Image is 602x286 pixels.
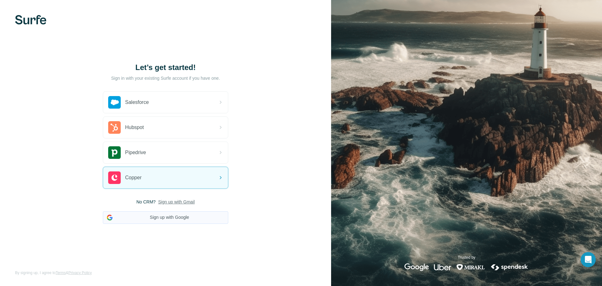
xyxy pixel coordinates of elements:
[108,96,121,109] img: salesforce's logo
[108,171,121,184] img: copper's logo
[125,174,141,181] span: Copper
[490,263,529,271] img: spendesk's logo
[55,271,66,275] a: Terms
[456,263,485,271] img: mirakl's logo
[434,263,451,271] img: uber's logo
[15,15,46,24] img: Surfe's logo
[581,252,596,267] div: Open Intercom Messenger
[68,271,92,275] a: Privacy Policy
[404,263,429,271] img: google's logo
[125,149,146,156] span: Pipedrive
[108,146,121,159] img: pipedrive's logo
[125,99,149,106] span: Salesforce
[108,121,121,134] img: hubspot's logo
[103,211,228,224] button: Sign up with Google
[15,270,92,276] span: By signing up, I agree to &
[103,62,228,73] h1: Let’s get started!
[111,75,220,81] p: Sign in with your existing Surfe account if you have one.
[458,255,475,260] p: Trusted by
[125,124,144,131] span: Hubspot
[136,199,156,205] span: No CRM?
[158,199,195,205] button: Sign up with Gmail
